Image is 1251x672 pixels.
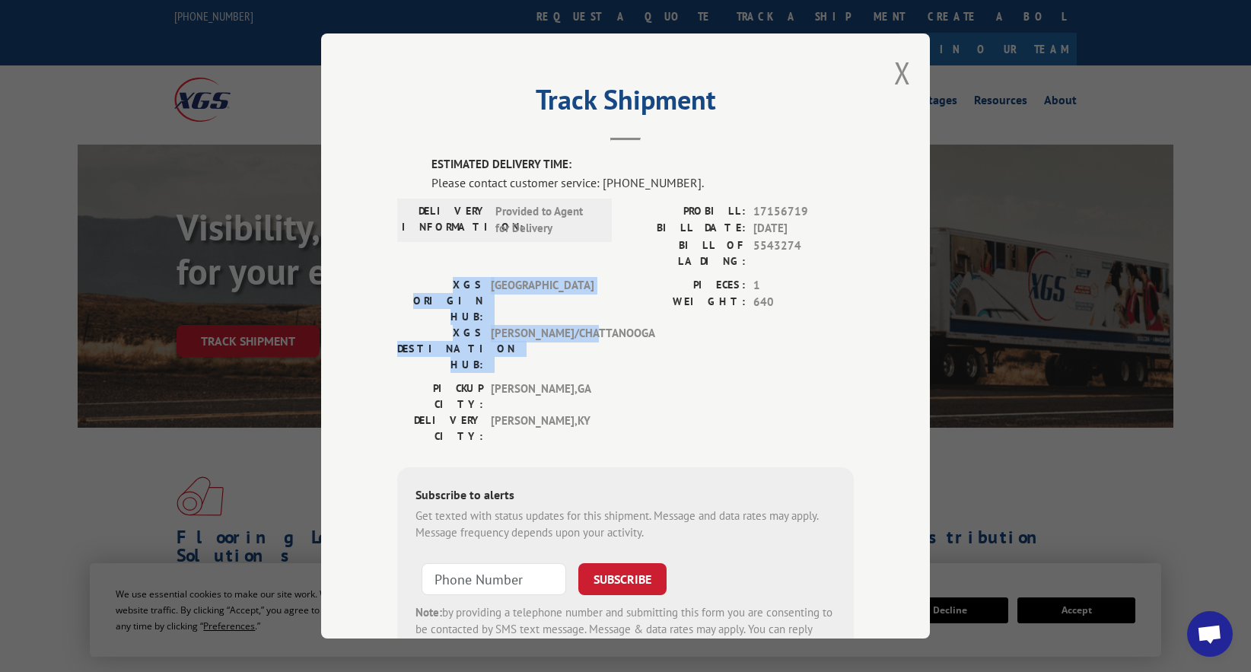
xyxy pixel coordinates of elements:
span: 17156719 [753,203,854,221]
label: XGS ORIGIN HUB: [397,277,483,325]
h2: Track Shipment [397,89,854,118]
span: [PERSON_NAME]/CHATTANOOGA [491,325,594,373]
strong: Note: [415,605,442,619]
label: WEIGHT: [625,294,746,311]
span: [DATE] [753,220,854,237]
span: Provided to Agent for Delivery [495,203,598,237]
span: 640 [753,294,854,311]
div: Open chat [1187,611,1233,657]
button: SUBSCRIBE [578,563,667,595]
label: PROBILL: [625,203,746,221]
div: by providing a telephone number and submitting this form you are consenting to be contacted by SM... [415,604,836,656]
label: DELIVERY INFORMATION: [402,203,488,237]
div: Get texted with status updates for this shipment. Message and data rates may apply. Message frequ... [415,508,836,542]
span: 1 [753,277,854,295]
button: Close modal [894,53,911,93]
label: ESTIMATED DELIVERY TIME: [431,156,854,174]
label: BILL OF LADING: [625,237,746,269]
div: Subscribe to alerts [415,486,836,508]
label: XGS DESTINATION HUB: [397,325,483,373]
label: PICKUP CITY: [397,381,483,412]
label: DELIVERY CITY: [397,412,483,444]
input: Phone Number [422,563,566,595]
label: PIECES: [625,277,746,295]
span: [GEOGRAPHIC_DATA] [491,277,594,325]
label: BILL DATE: [625,220,746,237]
div: Please contact customer service: [PHONE_NUMBER]. [431,174,854,192]
span: [PERSON_NAME] , KY [491,412,594,444]
span: 5543274 [753,237,854,269]
span: [PERSON_NAME] , GA [491,381,594,412]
